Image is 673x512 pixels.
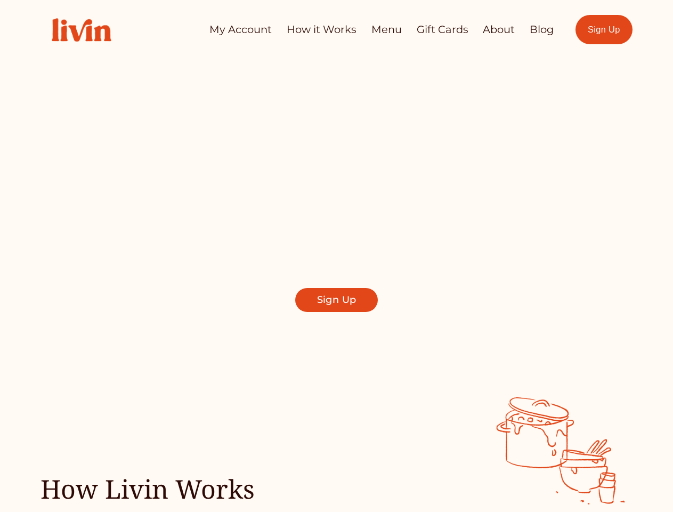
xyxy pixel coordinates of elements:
a: About [483,19,515,40]
img: Livin [40,7,123,53]
a: How it Works [287,19,356,40]
a: Sign Up [295,288,378,312]
h2: How Livin Works [40,472,259,505]
a: Blog [530,19,554,40]
a: Gift Cards [417,19,468,40]
a: Sign Up [575,15,633,44]
a: My Account [209,19,272,40]
a: Menu [371,19,402,40]
span: Let us Take Dinner off Your Plate [158,115,524,203]
span: Find a local chef who prepares customized, healthy meals in your kitchen [172,219,501,263]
